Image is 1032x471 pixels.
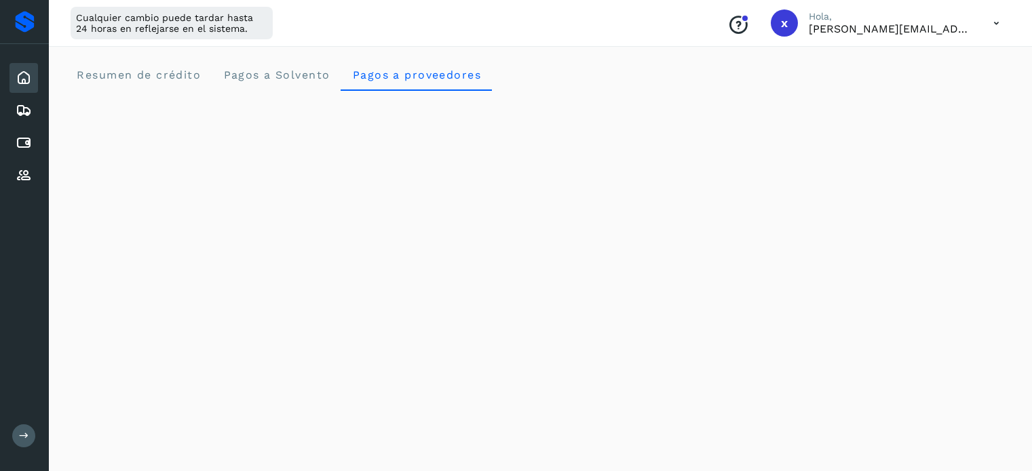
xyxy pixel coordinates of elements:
[809,11,972,22] p: Hola,
[9,96,38,125] div: Embarques
[9,161,38,190] div: Proveedores
[351,68,481,81] span: Pagos a proveedores
[9,63,38,93] div: Inicio
[76,68,201,81] span: Resumen de crédito
[223,68,330,81] span: Pagos a Solvento
[809,22,972,35] p: xochitl.miranda@99minutos.com
[9,128,38,158] div: Cuentas por pagar
[71,7,273,39] div: Cualquier cambio puede tardar hasta 24 horas en reflejarse en el sistema.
